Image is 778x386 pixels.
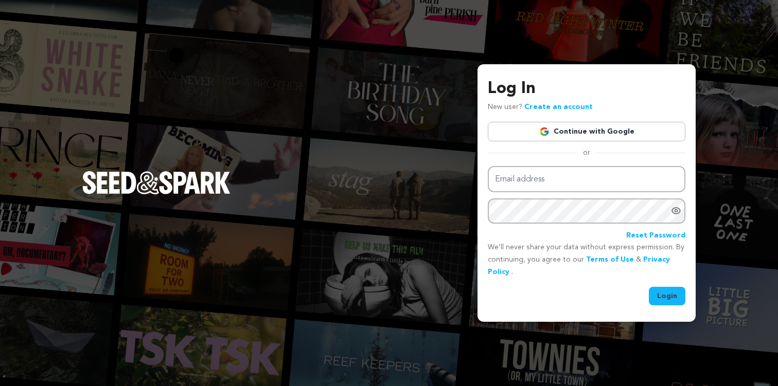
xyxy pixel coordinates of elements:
[488,256,670,275] a: Privacy Policy
[649,287,685,305] button: Login
[488,122,685,141] a: Continue with Google
[626,230,685,242] a: Reset Password
[671,206,681,216] a: Show password as plain text. Warning: this will display your password on the screen.
[82,171,231,194] img: Seed&Spark Logo
[539,126,550,137] img: Google logo
[577,148,596,158] span: or
[488,242,685,278] p: We’ll never share your data without express permission. By continuing, you agree to our & .
[586,256,634,263] a: Terms of Use
[488,166,685,192] input: Email address
[488,101,593,114] p: New user?
[488,77,685,101] h3: Log In
[82,171,231,214] a: Seed&Spark Homepage
[524,103,593,111] a: Create an account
